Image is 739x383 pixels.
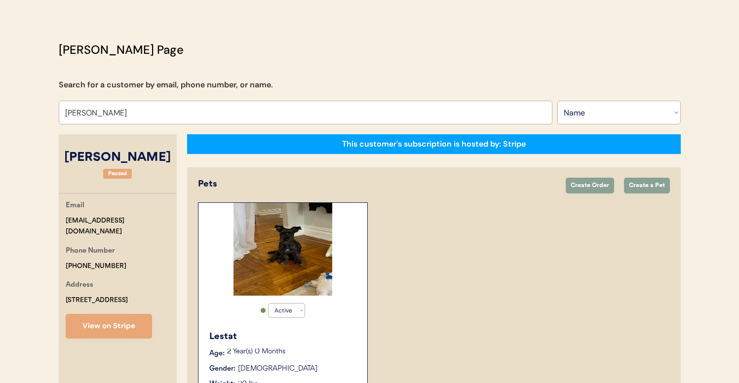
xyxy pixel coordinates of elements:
[66,279,93,292] div: Address
[66,245,115,258] div: Phone Number
[59,101,552,124] input: Search by name
[66,200,84,212] div: Email
[66,261,126,272] div: [PHONE_NUMBER]
[59,41,184,59] div: [PERSON_NAME] Page
[227,348,357,355] p: 2 Year(s) 0 Months
[342,139,526,150] div: This customer's subscription is hosted by: Stripe
[209,330,357,344] div: Lestat
[66,314,152,339] button: View on Stripe
[59,79,273,91] div: Search for a customer by email, phone number, or name.
[566,178,614,193] button: Create Order
[66,295,128,306] div: [STREET_ADDRESS]
[66,215,177,238] div: [EMAIL_ADDRESS][DOMAIN_NAME]
[624,178,670,193] button: Create a Pet
[59,149,177,167] div: [PERSON_NAME]
[198,178,556,191] div: Pets
[209,348,225,359] div: Age:
[233,203,332,296] img: image1-94a43a29-2bec-4028-9b27-58e7aaf806ac.jpeg
[209,364,235,374] div: Gender:
[238,364,317,374] div: [DEMOGRAPHIC_DATA]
